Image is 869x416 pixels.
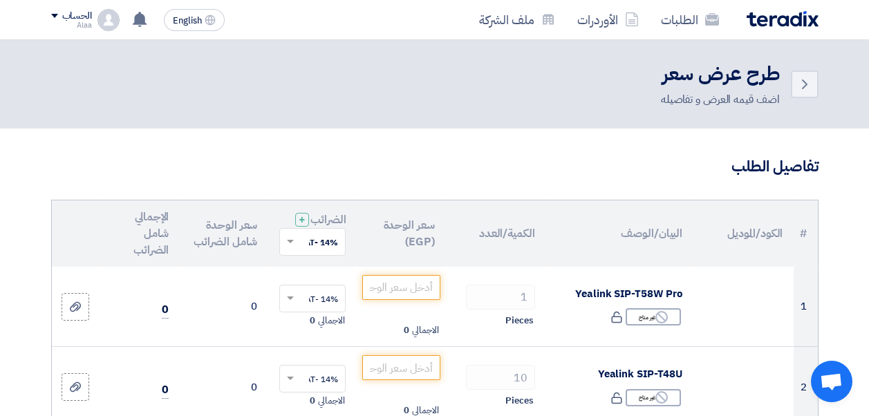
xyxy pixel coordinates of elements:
ng-select: VAT [279,285,346,312]
span: Yealink SIP-T58W Pro [575,286,682,301]
h3: تفاصيل الطلب [51,156,819,178]
a: ملف الشركة [468,3,566,36]
span: الاجمالي [318,314,344,328]
img: profile_test.png [97,9,120,31]
input: أدخل سعر الوحدة [362,355,440,380]
span: English [173,16,202,26]
div: غير متاح [626,308,681,325]
div: غير متاح [626,389,681,406]
th: البيان/الوصف [546,200,693,267]
ng-select: VAT [279,365,346,393]
span: + [299,211,306,228]
span: 0 [404,323,409,337]
button: English [164,9,225,31]
input: RFQ_STEP1.ITEMS.2.AMOUNT_TITLE [466,365,535,390]
th: سعر الوحدة (EGP) [357,200,445,267]
a: الطلبات [650,3,730,36]
span: Yealink SIP-T48U [598,366,682,381]
span: 0 [162,301,169,319]
div: الحساب [62,10,92,22]
td: 0 [180,267,268,347]
span: الاجمالي [412,323,438,337]
th: الإجمالي شامل الضرائب [99,200,180,267]
span: 0 [162,381,169,399]
h2: طرح عرض سعر [661,61,780,88]
td: 1 [794,267,817,347]
th: سعر الوحدة شامل الضرائب [180,200,268,267]
div: Alaa [51,21,92,29]
span: Pieces [505,314,533,328]
span: 0 [310,394,315,408]
a: Open chat [811,361,852,402]
th: الضرائب [268,200,357,267]
th: الكمية/العدد [446,200,546,267]
span: الاجمالي [318,394,344,408]
input: RFQ_STEP1.ITEMS.2.AMOUNT_TITLE [466,285,535,310]
span: Pieces [505,394,533,408]
div: اضف قيمه العرض و تفاصيله [661,91,780,108]
th: # [794,200,817,267]
span: 0 [310,314,315,328]
a: الأوردرات [566,3,650,36]
input: أدخل سعر الوحدة [362,275,440,300]
img: Teradix logo [747,11,819,27]
th: الكود/الموديل [693,200,794,267]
